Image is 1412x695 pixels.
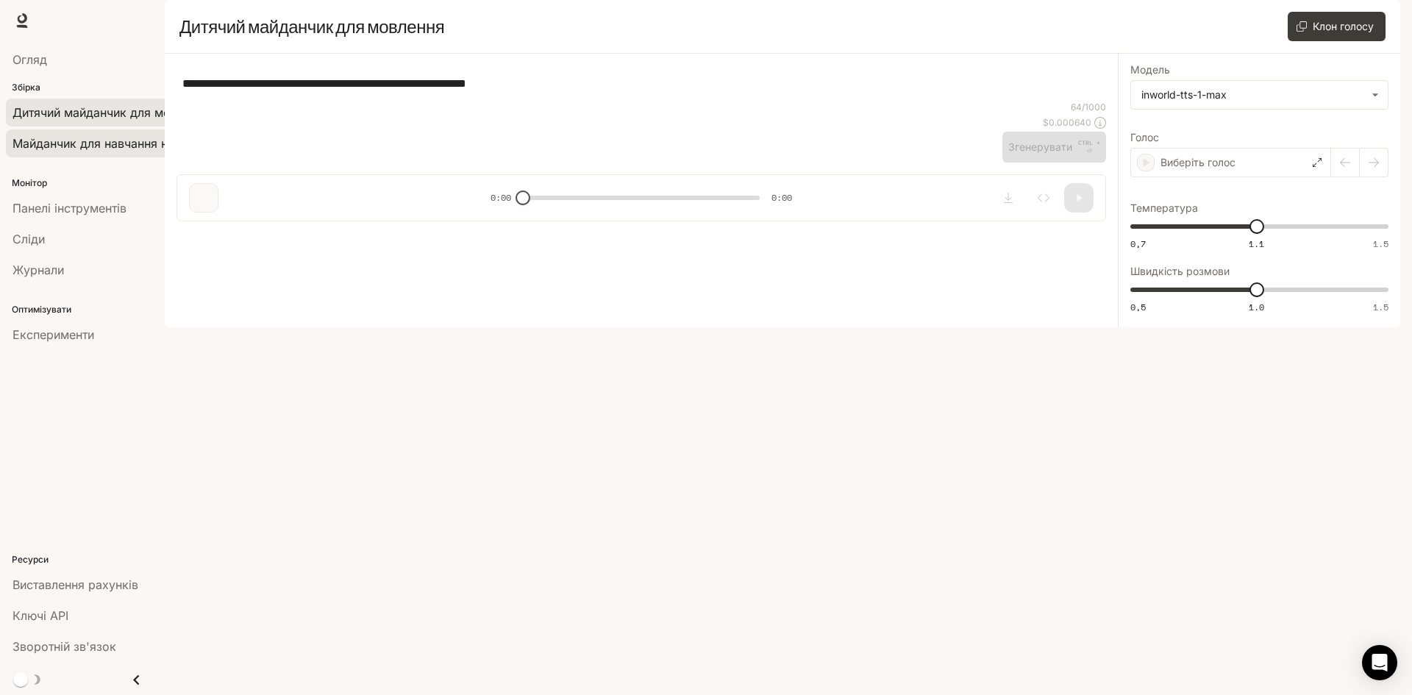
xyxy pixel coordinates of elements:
font: $ [1043,117,1049,128]
div: Відкрити Intercom Messenger [1362,645,1397,680]
font: / [1082,101,1085,113]
font: Голос [1130,131,1159,143]
font: 0,5 [1130,301,1146,313]
font: 0.000640 [1049,117,1091,128]
font: Дитячий майданчик для мовлення [179,15,444,38]
font: 1.0 [1249,301,1264,313]
font: Виберіть голос [1160,156,1235,168]
font: Швидкість розмови [1130,265,1230,277]
font: 0,7 [1130,238,1146,250]
font: 1.1 [1249,238,1264,250]
button: Клон голосу [1288,12,1386,41]
font: 1.5 [1373,301,1388,313]
font: 1.5 [1373,238,1388,250]
font: Модель [1130,63,1170,76]
font: inworld-tts-1-max [1141,88,1227,101]
div: inworld-tts-1-max [1131,81,1388,109]
font: 1000 [1085,101,1106,113]
font: Температура [1130,202,1198,214]
font: Клон голосу [1313,20,1374,32]
font: 64 [1071,101,1082,113]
